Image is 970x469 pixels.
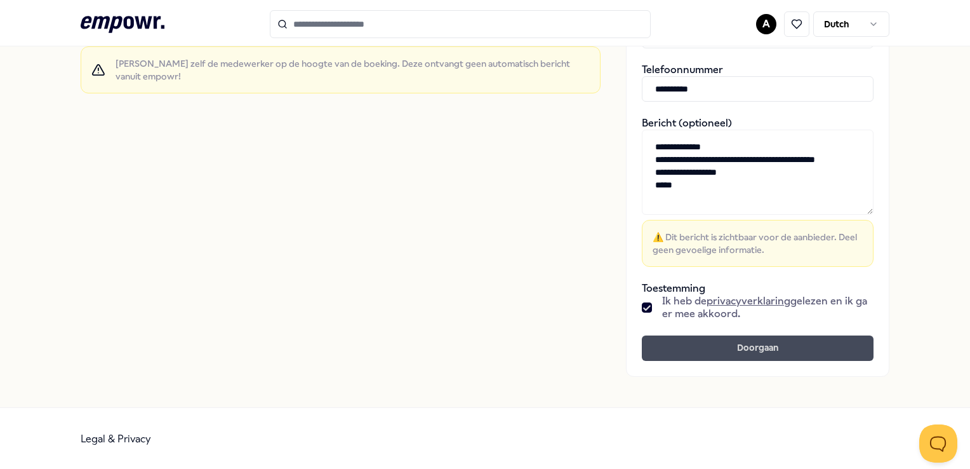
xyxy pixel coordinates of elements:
[662,295,874,320] span: Ik heb de gelezen en ik ga er mee akkoord.
[653,231,863,256] span: ⚠️ Dit bericht is zichtbaar voor de aanbieder. Deel geen gevoelige informatie.
[642,336,874,361] button: Doorgaan
[642,282,874,320] div: Toestemming
[270,10,651,38] input: Search for products, categories or subcategories
[707,295,790,307] a: privacyverklaring
[642,64,874,102] div: Telefoonnummer
[756,14,776,34] button: A
[919,425,957,463] iframe: Help Scout Beacon - Open
[81,433,151,445] a: Legal & Privacy
[642,117,874,267] div: Bericht (optioneel)
[116,57,590,83] span: [PERSON_NAME] zelf de medewerker op de hoogte van de boeking. Deze ontvangt geen automatisch beri...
